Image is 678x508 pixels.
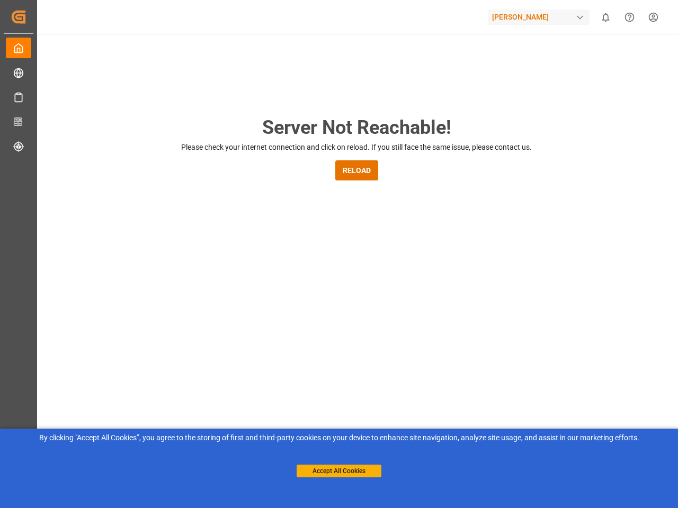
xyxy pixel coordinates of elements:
button: [PERSON_NAME] [488,7,594,27]
button: Help Center [618,5,641,29]
div: [PERSON_NAME] [488,10,590,25]
button: Accept All Cookies [297,465,381,477]
p: Please check your internet connection and click on reload. If you still face the same issue, plea... [181,142,532,153]
button: show 0 new notifications [594,5,618,29]
button: RELOAD [335,160,378,180]
h2: Server Not Reachable! [262,113,451,142]
div: By clicking "Accept All Cookies”, you agree to the storing of first and third-party cookies on yo... [7,432,671,443]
